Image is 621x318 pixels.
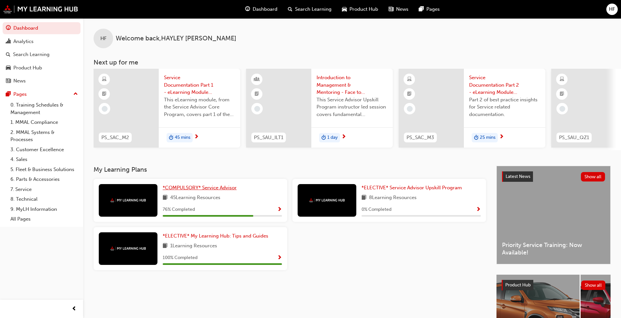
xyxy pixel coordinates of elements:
span: guage-icon [245,5,250,13]
span: Service Documentation Part 1 - eLearning Module (Service Advisor Core Program) [164,74,235,96]
span: learningResourceType_ELEARNING-icon [102,75,107,84]
span: learningRecordVerb_NONE-icon [254,106,260,112]
span: Introduction to Management & Mentoring - Face to Face Instructor Led Training (Service Advisor Up... [317,74,388,96]
button: Show all [581,281,606,290]
a: News [3,75,81,87]
a: 1. MMAL Compliance [8,117,81,127]
a: 6. Parts & Accessories [8,174,81,184]
img: mmal [110,198,146,202]
h3: Next up for me [83,59,621,66]
a: 2. MMAL Systems & Processes [8,127,81,145]
span: *ELECTIVE* My Learning Hub: Tips and Guides [163,233,268,239]
span: *COMPULSORY* Service Advisor [163,185,237,191]
img: mmal [110,246,146,251]
span: PS_SAU_QZ1 [559,134,589,141]
a: Latest NewsShow allPriority Service Training: Now Available! [496,166,611,264]
span: book-icon [163,242,168,250]
a: pages-iconPages [414,3,445,16]
span: *ELECTIVE* Service Advisor Upskill Program [362,185,462,191]
span: learningRecordVerb_NONE-icon [407,106,413,112]
span: Latest News [506,174,530,179]
a: 8. Technical [8,194,81,204]
a: 9. MyLH Information [8,204,81,214]
div: Product Hub [13,64,42,72]
span: duration-icon [321,134,326,142]
a: PS_SAU_ILT1Introduction to Management & Mentoring - Face to Face Instructor Led Training (Service... [246,69,393,148]
button: Pages [3,88,81,100]
a: Product Hub [3,62,81,74]
span: 45 Learning Resources [170,194,220,202]
a: news-iconNews [383,3,414,16]
span: duration-icon [474,134,479,142]
span: guage-icon [6,25,11,31]
span: car-icon [6,65,11,71]
div: Pages [13,91,27,98]
span: search-icon [288,5,292,13]
span: 0 % Completed [362,206,392,213]
span: pages-icon [419,5,424,13]
span: Search Learning [295,6,332,13]
span: 1 Learning Resources [170,242,217,250]
span: learningRecordVerb_NONE-icon [559,106,565,112]
span: news-icon [389,5,393,13]
a: search-iconSearch Learning [283,3,337,16]
span: learningResourceType_ELEARNING-icon [560,75,564,84]
button: Show Progress [476,206,481,214]
span: Product Hub [505,282,531,288]
span: car-icon [342,5,347,13]
span: HF [100,35,107,42]
span: prev-icon [72,305,77,313]
span: Show Progress [277,207,282,213]
button: Show all [581,172,605,181]
span: book-icon [362,194,366,202]
button: HF [606,4,618,15]
a: Product HubShow all [502,280,605,290]
span: learningRecordVerb_NONE-icon [102,106,108,112]
span: learningResourceType_INSTRUCTOR_LED-icon [255,75,259,84]
span: 45 mins [175,134,190,141]
a: All Pages [8,214,81,224]
span: Dashboard [253,6,277,13]
span: booktick-icon [102,90,107,98]
span: next-icon [341,134,346,140]
span: 8 Learning Resources [369,194,417,202]
span: HF [609,6,615,13]
a: *ELECTIVE* Service Advisor Upskill Program [362,184,465,192]
span: next-icon [194,134,199,140]
a: PS_SAC_M3Service Documentation Part 2 - eLearning Module (Service Advisor Core Program)Part 2 of ... [399,69,545,148]
div: News [13,77,26,85]
span: 76 % Completed [163,206,195,213]
span: booktick-icon [255,90,259,98]
span: News [396,6,408,13]
span: news-icon [6,78,11,84]
span: PS_SAU_ILT1 [254,134,283,141]
div: Search Learning [13,51,50,58]
span: Show Progress [476,207,481,213]
a: car-iconProduct Hub [337,3,383,16]
span: booktick-icon [560,90,564,98]
span: next-icon [499,134,504,140]
a: Analytics [3,36,81,48]
a: Search Learning [3,49,81,61]
span: Priority Service Training: Now Available! [502,241,605,256]
span: Product Hub [349,6,378,13]
a: 3. Customer Excellence [8,145,81,155]
img: mmal [3,5,78,13]
span: 100 % Completed [163,254,198,262]
span: up-icon [73,90,78,98]
button: Show Progress [277,254,282,262]
span: book-icon [163,194,168,202]
span: Service Documentation Part 2 - eLearning Module (Service Advisor Core Program) [469,74,540,96]
a: 0. Training Schedules & Management [8,100,81,117]
span: PS_SAC_M2 [101,134,129,141]
button: DashboardAnalyticsSearch LearningProduct HubNews [3,21,81,88]
span: pages-icon [6,92,11,97]
a: Dashboard [3,22,81,34]
span: duration-icon [169,134,173,142]
div: Analytics [13,38,34,45]
span: Show Progress [277,255,282,261]
span: booktick-icon [407,90,412,98]
span: This eLearning module, from the Service Advisor Core Program, covers part 1 of the best practice ... [164,96,235,118]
